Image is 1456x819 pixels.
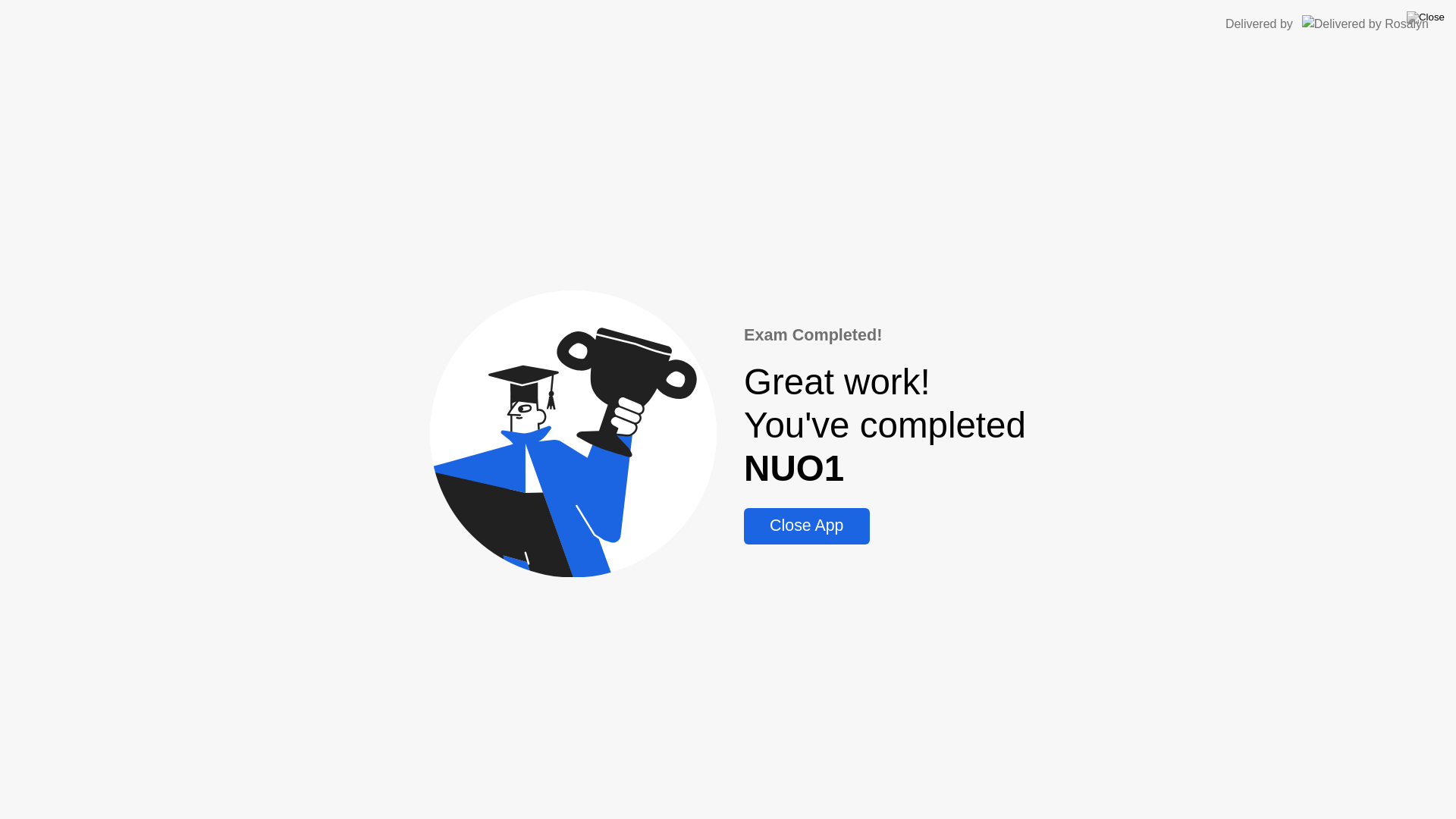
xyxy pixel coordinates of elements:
img: Close [1407,11,1445,24]
div: Great work! You've completed [744,360,1026,490]
button: Close App [744,508,869,544]
div: Delivered by [1225,15,1293,33]
img: Delivered by Rosalyn [1302,15,1429,33]
div: Exam Completed! [744,323,1026,347]
b: NUO1 [744,448,844,488]
div: Close App [748,516,864,535]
